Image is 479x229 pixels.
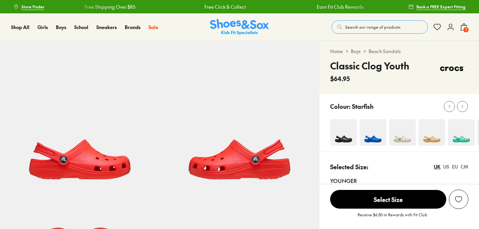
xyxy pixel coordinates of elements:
span: Store Finder [21,4,44,10]
img: 4-538782_1 [418,119,445,146]
a: Beach Sandals [369,48,401,55]
a: Book a FREE Expert Fitting [408,1,466,13]
img: 5-553260_1 [160,41,319,200]
h4: Classic Clog Youth [330,59,409,73]
a: Shoes & Sox [210,19,269,35]
p: Selected Size: [330,162,368,171]
a: Brands [125,24,140,31]
span: Search our range of products [345,24,400,30]
button: Search our range of products [331,20,428,34]
div: > > [330,48,468,55]
a: Free Click & Collect [195,3,236,10]
button: 2 [460,20,468,34]
span: Shop All [11,24,29,30]
span: Book a FREE Expert Fitting [416,4,466,10]
a: Boys [56,24,66,31]
img: 4-548434_1 [360,119,386,146]
span: 2 [463,26,469,33]
div: CM [461,163,468,170]
span: Sale [149,24,158,30]
span: Girls [37,24,48,30]
span: Brands [125,24,140,30]
span: $64.95 [330,74,350,83]
span: Boys [56,24,66,30]
span: Sneakers [96,24,117,30]
img: 4-502800_1 [389,119,416,146]
img: Vendor logo [436,59,468,79]
div: US [443,163,449,170]
img: 4-502818_1 [448,119,475,146]
img: SNS_Logo_Responsive.svg [210,19,269,35]
a: Sale [149,24,158,31]
a: Boys [351,48,361,55]
a: Store Finder [13,1,44,13]
button: Add to Wishlist [449,190,468,209]
p: Colour: [330,102,351,111]
button: Select Size [330,190,446,209]
div: EU [452,163,458,170]
a: Home [330,48,343,55]
iframe: Gorgias live chat messenger [7,184,33,209]
div: Younger [330,177,468,185]
a: Shop All [11,24,29,31]
a: Earn Fit Club Rewards [307,3,354,10]
a: Free Shipping Over $85 [75,3,126,10]
p: Receive $6.50 in Rewards with Fit Club [358,212,427,224]
div: UK [434,163,441,170]
a: School [74,24,88,31]
a: Sneakers [96,24,117,31]
a: Girls [37,24,48,31]
img: 4-493676_1 [330,119,357,146]
span: School [74,24,88,30]
p: Starfish [352,102,374,111]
